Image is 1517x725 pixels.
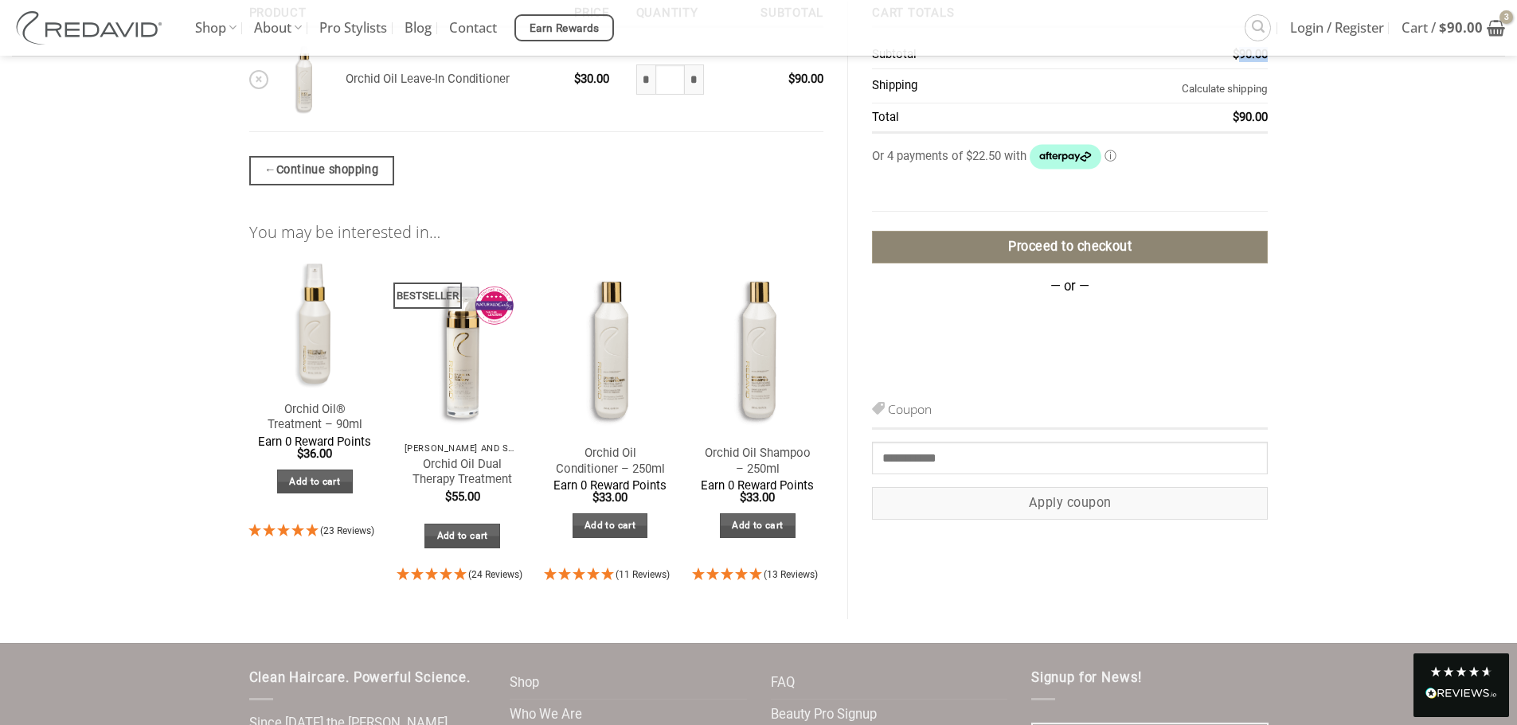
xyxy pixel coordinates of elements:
[405,443,521,454] p: [PERSON_NAME] and Shine
[1439,18,1483,37] bdi: 90.00
[258,435,371,449] span: Earn 0 Reward Points
[445,489,452,504] span: $
[544,565,676,587] div: 5 Stars - 11 Reviews
[636,64,655,95] input: Reduce quantity of Orchid Oil Leave-In Conditioner
[530,20,600,37] span: Earn Rewards
[872,186,1268,205] iframe: Secure payment input frame
[424,524,500,548] a: Add to cart: “Orchid Oil Dual Therapy Treatment”
[552,446,668,477] a: Orchid Oil Conditioner – 250ml
[592,490,628,505] bdi: 33.00
[1429,665,1493,678] div: 4.8 Stars
[1439,18,1447,37] span: $
[544,259,676,435] img: REDAVID Orchid Oil Conditioner
[468,569,522,580] span: (24 Reviews)
[692,565,824,587] div: 5 Stars - 13 Reviews
[872,487,1268,520] button: Apply coupon
[872,400,1268,430] h3: Coupon
[1402,8,1483,48] span: Cart /
[397,565,529,587] div: 4.92 Stars - 24 Reviews
[872,231,1268,263] a: Proceed to checkout
[514,14,614,41] a: Earn Rewards
[553,478,667,493] span: Earn 0 Reward Points
[12,11,171,45] img: REDAVID Salon Products | United States
[1031,670,1142,685] span: Signup for News!
[771,668,795,699] a: FAQ
[297,446,303,461] span: $
[685,64,704,95] input: Increase quantity of Orchid Oil Leave-In Conditioner
[249,222,824,243] h2: You may be interested in…
[616,569,670,580] span: (11 Reviews)
[1233,110,1268,124] bdi: 90.00
[346,72,510,86] a: Orchid Oil Leave-In Conditioner
[889,348,1269,380] iframe: PayPal-paylater
[592,490,599,505] span: $
[1425,684,1497,705] div: Read All Reviews
[889,310,1269,341] iframe: PayPal-paypal
[397,259,529,435] img: REDAVID Orchid Oil Dual Therapy ~ Award Winning Curl Care
[1245,14,1271,41] a: Search
[872,149,1029,163] span: Or 4 payments of $22.50 with
[574,72,581,86] span: $
[1413,653,1509,717] div: Read All Reviews
[573,513,648,538] a: Add to cart: “Orchid Oil Conditioner - 250ml”
[788,72,795,86] span: $
[574,72,609,86] bdi: 30.00
[510,668,539,699] a: Shop
[740,490,746,505] span: $
[872,276,1268,298] p: — or —
[1233,110,1239,124] span: $
[249,70,268,89] a: Remove Orchid Oil Leave-In Conditioner from cart
[248,259,381,391] img: Orchid Oil® Treatment - 90ml
[872,103,1014,133] th: Total
[655,64,685,95] input: Product quantity
[405,457,521,488] a: Orchid Oil Dual Therapy Treatment
[297,446,332,461] bdi: 36.00
[764,569,818,580] span: (13 Reviews)
[720,513,796,538] a: Add to cart: “Orchid Oil Shampoo - 250ml”
[248,521,381,543] div: 4.91 Stars - 23 Reviews
[701,478,814,493] span: Earn 0 Reward Points
[249,670,471,685] span: Clean Haircare. Powerful Science.
[445,489,480,504] bdi: 55.00
[872,69,1014,103] th: Shipping
[277,470,353,494] a: Add to cart: “Orchid Oil® Treatment - 90ml”
[274,40,334,119] img: REDAVID Orchid Oil Leave-In Conditioner
[1290,8,1384,48] span: Login / Register
[1425,688,1497,699] img: REVIEWS.io
[264,161,276,179] span: ←
[249,156,394,185] a: Continue shopping
[1182,83,1268,95] a: Calculate shipping
[700,446,816,477] a: Orchid Oil Shampoo – 250ml
[256,402,373,433] a: Orchid Oil® Treatment – 90ml
[320,525,374,536] span: (23 Reviews)
[1105,149,1116,163] a: Information - Opens a dialog
[692,259,824,435] img: REDAVID Orchid Oil Shampoo
[740,490,775,505] bdi: 33.00
[788,72,823,86] bdi: 90.00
